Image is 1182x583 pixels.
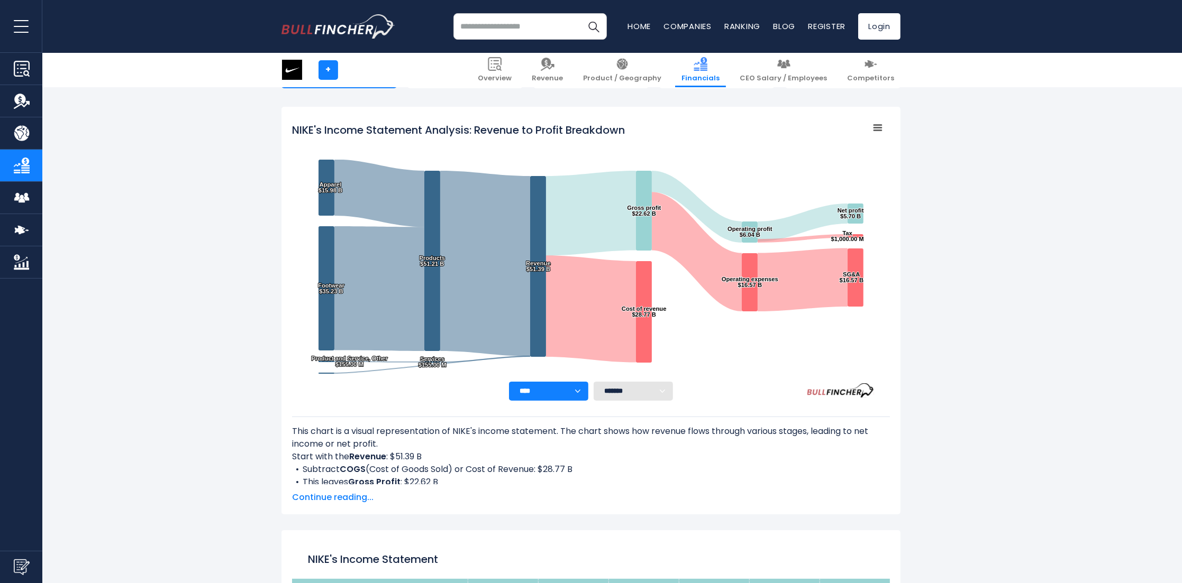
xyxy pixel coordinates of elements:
[292,425,890,484] div: This chart is a visual representation of NIKE's income statement. The chart shows how revenue flo...
[580,13,607,40] button: Search
[532,74,563,83] span: Revenue
[583,74,661,83] span: Product / Geography
[292,117,890,382] svg: NIKE's Income Statement Analysis: Revenue to Profit Breakdown
[318,282,344,294] text: Footwear $35.23 B
[724,21,760,32] a: Ranking
[308,551,874,567] h1: NIKE's Income Statement
[525,53,569,87] a: Revenue
[858,13,901,40] a: Login
[420,255,445,267] text: Products $51.21 B
[773,21,795,32] a: Blog
[526,260,551,272] text: Revenue $51.39 B
[319,60,338,80] a: +
[471,53,518,87] a: Overview
[627,205,661,217] text: Gross profit $22.62 B
[281,14,395,39] a: Go to homepage
[292,491,890,504] span: Continue reading...
[292,476,890,488] li: This leaves : $22.62 B
[478,74,512,83] span: Overview
[838,207,864,219] text: Net profit $5.70 B
[733,53,833,87] a: CEO Salary / Employees
[808,21,845,32] a: Register
[840,271,863,283] text: SG&A $16.57 B
[292,123,625,137] tspan: NIKE's Income Statement Analysis: Revenue to Profit Breakdown
[282,60,302,80] img: NKE logo
[577,53,668,87] a: Product / Geography
[319,181,342,193] text: Apparel $15.98 B
[281,14,395,39] img: bullfincher logo
[841,53,901,87] a: Competitors
[628,21,651,32] a: Home
[728,226,772,238] text: Operating profit $6.04 B
[722,276,778,288] text: Operating expenses $16.57 B
[419,356,447,368] text: Services $155.00 M
[622,306,667,318] text: Cost of revenue $28.77 B
[311,355,388,367] text: Product and Service, Other $155.00 M
[740,74,827,83] span: CEO Salary / Employees
[663,21,712,32] a: Companies
[831,230,864,242] text: Tax $1,000.00 M
[681,74,720,83] span: Financials
[292,463,890,476] li: Subtract (Cost of Goods Sold) or Cost of Revenue: $28.77 B
[340,463,366,475] b: COGS
[348,476,401,488] b: Gross Profit
[349,450,386,462] b: Revenue
[847,74,894,83] span: Competitors
[675,53,726,87] a: Financials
